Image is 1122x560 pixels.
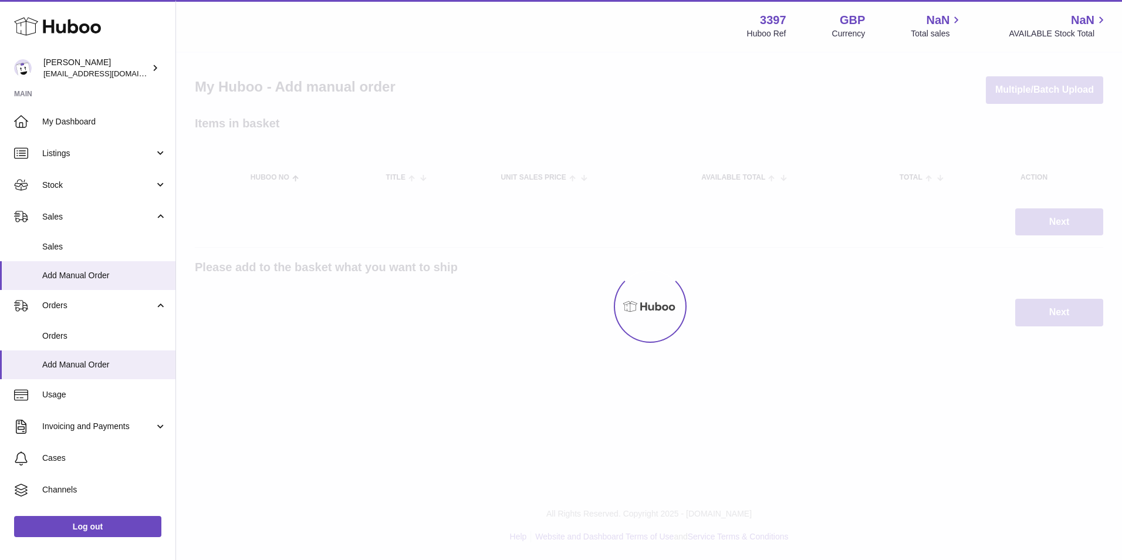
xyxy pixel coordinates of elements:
[911,28,963,39] span: Total sales
[42,270,167,281] span: Add Manual Order
[42,330,167,342] span: Orders
[42,180,154,191] span: Stock
[14,59,32,77] img: sales@canchema.com
[747,28,786,39] div: Huboo Ref
[42,148,154,159] span: Listings
[42,359,167,370] span: Add Manual Order
[1009,12,1108,39] a: NaN AVAILABLE Stock Total
[42,211,154,222] span: Sales
[911,12,963,39] a: NaN Total sales
[42,421,154,432] span: Invoicing and Payments
[42,453,167,464] span: Cases
[43,57,149,79] div: [PERSON_NAME]
[43,69,173,78] span: [EMAIL_ADDRESS][DOMAIN_NAME]
[42,241,167,252] span: Sales
[42,116,167,127] span: My Dashboard
[42,389,167,400] span: Usage
[14,516,161,537] a: Log out
[1009,28,1108,39] span: AVAILABLE Stock Total
[760,12,786,28] strong: 3397
[42,300,154,311] span: Orders
[840,12,865,28] strong: GBP
[1071,12,1094,28] span: NaN
[926,12,949,28] span: NaN
[42,484,167,495] span: Channels
[832,28,866,39] div: Currency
